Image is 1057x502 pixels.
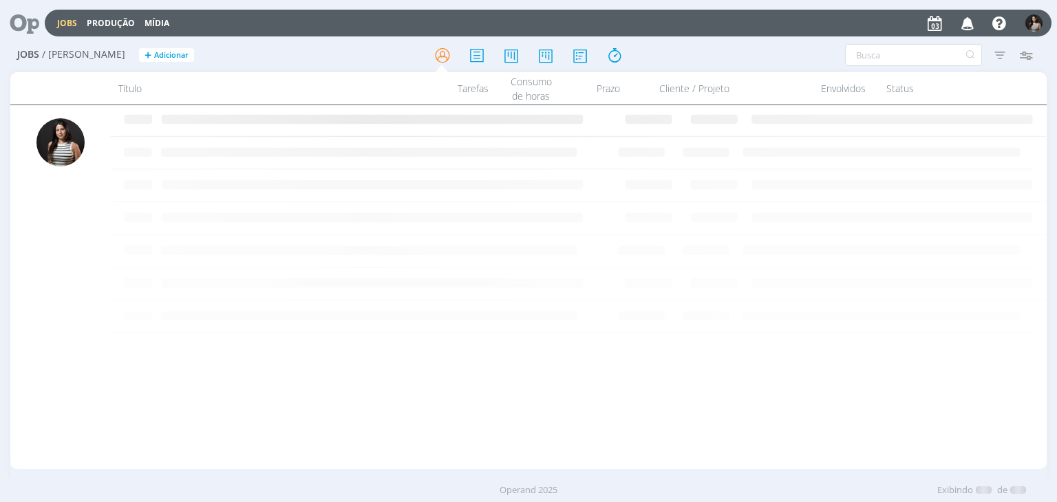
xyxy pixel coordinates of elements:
[110,72,414,105] div: Título
[809,72,878,105] div: Envolvidos
[497,72,566,105] div: Consumo de horas
[42,49,125,61] span: / [PERSON_NAME]
[87,17,135,29] a: Produção
[1025,11,1043,35] button: C
[878,72,995,105] div: Status
[845,44,982,66] input: Busca
[145,17,169,29] a: Mídia
[140,18,173,29] button: Mídia
[36,118,85,166] img: C
[1025,14,1043,32] img: C
[997,483,1007,497] span: de
[154,51,189,60] span: Adicionar
[937,483,973,497] span: Exibindo
[139,48,194,63] button: +Adicionar
[17,49,39,61] span: Jobs
[53,18,81,29] button: Jobs
[57,17,77,29] a: Jobs
[414,72,497,105] div: Tarefas
[651,72,809,105] div: Cliente / Projeto
[566,72,651,105] div: Prazo
[83,18,139,29] button: Produção
[145,48,151,63] span: +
